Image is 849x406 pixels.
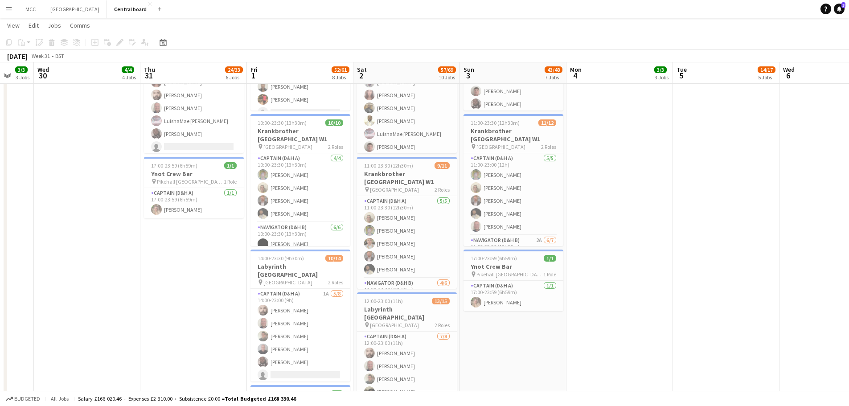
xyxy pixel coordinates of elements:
[250,127,350,143] h3: Krankbrother [GEOGRAPHIC_DATA] W1
[758,66,775,73] span: 14/17
[332,66,349,73] span: 52/61
[249,70,258,81] span: 1
[538,119,556,126] span: 11/12
[78,395,296,402] div: Salary £166 020.46 + Expenses £2 310.00 + Subsistence £0.00 =
[143,70,155,81] span: 31
[463,114,563,246] app-job-card: 11:00-23:30 (12h30m)11/12Krankbrother [GEOGRAPHIC_DATA] W1 [GEOGRAPHIC_DATA]2 RolesCaptain (D&H A...
[250,250,350,381] app-job-card: 14:00-23:30 (9h30m)10/14Labyrinth [GEOGRAPHIC_DATA] [GEOGRAPHIC_DATA]2 RolesCaptain (D&H A)1A5/81...
[463,262,563,271] h3: Ynot Crew Bar
[463,153,563,235] app-card-role: Captain (D&H A)5/511:00-23:00 (12h)[PERSON_NAME][PERSON_NAME][PERSON_NAME][PERSON_NAME][PERSON_NAME]
[544,255,556,262] span: 1/1
[543,271,556,278] span: 1 Role
[476,271,543,278] span: Pikehall [GEOGRAPHIC_DATA]
[263,144,312,150] span: [GEOGRAPHIC_DATA]
[545,74,562,81] div: 7 Jobs
[29,21,39,29] span: Edit
[15,66,28,73] span: 3/3
[36,70,49,81] span: 30
[463,281,563,311] app-card-role: Captain (D&H A)1/117:00-23:59 (6h59m)[PERSON_NAME]
[654,66,667,73] span: 3/3
[471,255,517,262] span: 17:00-23:59 (6h59m)
[122,74,136,81] div: 4 Jobs
[357,305,457,321] h3: Labyrinth [GEOGRAPHIC_DATA]
[370,186,419,193] span: [GEOGRAPHIC_DATA]
[463,66,474,74] span: Sun
[432,298,450,304] span: 13/15
[364,298,403,304] span: 12:00-23:00 (11h)
[782,70,795,81] span: 6
[357,170,457,186] h3: Krankbrother [GEOGRAPHIC_DATA] W1
[7,52,28,61] div: [DATE]
[463,250,563,311] app-job-card: 17:00-23:59 (6h59m)1/1Ynot Crew Bar Pikehall [GEOGRAPHIC_DATA]1 RoleCaptain (D&H A)1/117:00-23:59...
[25,20,42,31] a: Edit
[43,0,107,18] button: [GEOGRAPHIC_DATA]
[325,119,343,126] span: 10/10
[435,186,450,193] span: 2 Roles
[144,170,244,178] h3: Ynot Crew Bar
[258,119,307,126] span: 10:00-23:30 (13h30m)
[841,2,845,8] span: 3
[357,66,367,74] span: Sat
[144,61,244,194] app-card-role: Captain (D&H A)5/914:00-23:00 (9h)[PERSON_NAME][PERSON_NAME][PERSON_NAME]LuishaMae [PERSON_NAME][...
[675,70,687,81] span: 5
[4,394,41,404] button: Budgeted
[224,162,237,169] span: 1/1
[151,162,197,169] span: 17:00-23:59 (6h59m)
[29,53,52,59] span: Week 31
[66,20,94,31] a: Comms
[224,178,237,185] span: 1 Role
[438,66,456,73] span: 57/69
[783,66,795,74] span: Wed
[250,153,350,222] app-card-role: Captain (D&H A)4/410:00-23:30 (13h30m)[PERSON_NAME][PERSON_NAME][PERSON_NAME][PERSON_NAME]
[49,395,70,402] span: All jobs
[44,20,65,31] a: Jobs
[370,322,419,328] span: [GEOGRAPHIC_DATA]
[37,66,49,74] span: Wed
[476,144,525,150] span: [GEOGRAPHIC_DATA]
[834,4,845,14] a: 3
[569,70,582,81] span: 4
[55,53,64,59] div: BST
[157,178,224,185] span: Pikehall [GEOGRAPHIC_DATA]
[677,66,687,74] span: Tue
[263,279,312,286] span: [GEOGRAPHIC_DATA]
[357,196,457,278] app-card-role: Captain (D&H A)5/511:00-23:30 (12h30m)[PERSON_NAME][PERSON_NAME][PERSON_NAME][PERSON_NAME][PERSON...
[357,61,457,168] app-card-role: Captain (D&H A)6/711:00-23:00 (12h)[PERSON_NAME][PERSON_NAME][PERSON_NAME][PERSON_NAME]LuishaMae ...
[463,235,563,346] app-card-role: Navigator (D&H B)2A6/711:00-23:30 (12h30m)
[4,20,23,31] a: View
[258,390,304,397] span: 17:00-23:59 (6h59m)
[107,0,154,18] button: Central board
[250,114,350,246] app-job-card: 10:00-23:30 (13h30m)10/10Krankbrother [GEOGRAPHIC_DATA] W1 [GEOGRAPHIC_DATA]2 RolesCaptain (D&H A...
[435,162,450,169] span: 9/11
[541,144,556,150] span: 2 Roles
[439,74,455,81] div: 10 Jobs
[332,74,349,81] div: 8 Jobs
[70,21,90,29] span: Comms
[655,74,669,81] div: 3 Jobs
[250,66,258,74] span: Fri
[144,21,244,153] app-job-card: 14:00-23:30 (9h30m)8/13Labyrinth [GEOGRAPHIC_DATA] [GEOGRAPHIC_DATA]2 RolesCaptain (D&H A)5/914:0...
[357,157,457,289] app-job-card: 11:00-23:30 (12h30m)9/11Krankbrother [GEOGRAPHIC_DATA] W1 [GEOGRAPHIC_DATA]2 RolesCaptain (D&H A)...
[18,0,43,18] button: MCC
[758,74,775,81] div: 5 Jobs
[357,21,457,153] app-job-card: 11:00-23:00 (12h)10/12[PERSON_NAME][GEOGRAPHIC_DATA] [PERSON_NAME][GEOGRAPHIC_DATA]2 RolesCaptain...
[7,21,20,29] span: View
[328,144,343,150] span: 2 Roles
[463,127,563,143] h3: Krankbrother [GEOGRAPHIC_DATA] W1
[225,66,243,73] span: 24/33
[144,66,155,74] span: Thu
[250,262,350,279] h3: Labyrinth [GEOGRAPHIC_DATA]
[16,74,29,81] div: 3 Jobs
[328,279,343,286] span: 2 Roles
[357,278,457,373] app-card-role: Navigator (D&H B)4/611:00-23:30 (12h30m)
[144,157,244,218] app-job-card: 17:00-23:59 (6h59m)1/1Ynot Crew Bar Pikehall [GEOGRAPHIC_DATA]1 RoleCaptain (D&H A)1/117:00-23:59...
[325,255,343,262] span: 10/14
[364,162,413,169] span: 11:00-23:30 (12h30m)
